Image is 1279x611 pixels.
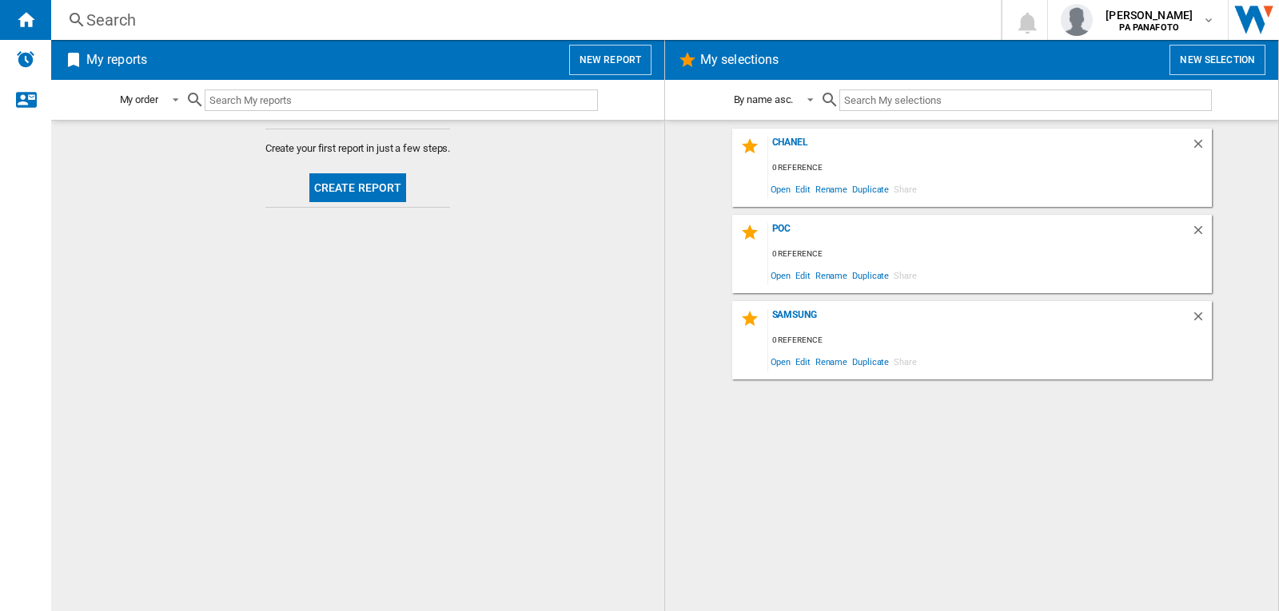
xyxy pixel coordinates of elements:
[793,351,813,372] span: Edit
[891,178,919,200] span: Share
[813,351,850,372] span: Rename
[86,9,959,31] div: Search
[768,223,1191,244] div: POC
[1061,4,1093,36] img: profile.jpg
[265,141,451,156] span: Create your first report in just a few steps.
[205,89,598,111] input: Search My reports
[768,137,1191,158] div: Chanel
[891,351,919,372] span: Share
[768,351,794,372] span: Open
[850,351,891,372] span: Duplicate
[850,178,891,200] span: Duplicate
[839,89,1211,111] input: Search My selections
[569,45,651,75] button: New report
[1119,22,1179,33] b: PA PANAFOTO
[793,264,813,286] span: Edit
[697,45,782,75] h2: My selections
[768,331,1212,351] div: 0 reference
[768,178,794,200] span: Open
[1169,45,1265,75] button: New selection
[1191,137,1212,158] div: Delete
[83,45,150,75] h2: My reports
[813,264,850,286] span: Rename
[120,93,158,105] div: My order
[309,173,407,202] button: Create report
[891,264,919,286] span: Share
[850,264,891,286] span: Duplicate
[813,178,850,200] span: Rename
[768,244,1212,264] div: 0 reference
[768,158,1212,178] div: 0 reference
[734,93,794,105] div: By name asc.
[1191,309,1212,331] div: Delete
[1191,223,1212,244] div: Delete
[768,264,794,286] span: Open
[768,309,1191,331] div: SAMSUNG
[1106,7,1193,23] span: [PERSON_NAME]
[16,50,35,69] img: alerts-logo.svg
[793,178,813,200] span: Edit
